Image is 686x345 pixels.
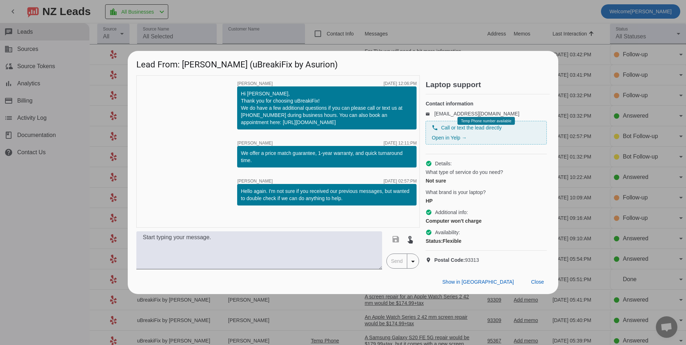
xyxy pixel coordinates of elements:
[426,81,550,88] h2: Laptop support
[426,100,547,107] h4: Contact information
[409,257,417,266] mat-icon: arrow_drop_down
[384,179,417,183] div: [DATE] 02:57:PM
[434,257,465,263] strong: Postal Code:
[531,279,544,285] span: Close
[435,160,452,167] span: Details:
[426,257,434,263] mat-icon: location_on
[241,90,413,126] div: Hi [PERSON_NAME], Thank you for choosing uBreakiFix! We do have a few additional questions if you...
[426,238,442,244] strong: Status:
[384,141,417,145] div: [DATE] 12:11:PM
[426,217,547,225] div: Computer won't charge
[406,235,414,244] mat-icon: touch_app
[237,179,273,183] span: [PERSON_NAME]
[426,197,547,204] div: HP
[237,81,273,86] span: [PERSON_NAME]
[432,135,466,141] a: Open in Yelp →
[426,189,485,196] span: What brand is your laptop?
[432,124,438,131] mat-icon: phone
[426,237,547,245] div: Flexible
[128,51,558,75] h1: Lead From: [PERSON_NAME] (uBreakiFix by Asurion)
[384,81,417,86] div: [DATE] 12:06:PM
[426,209,432,216] mat-icon: check_circle
[442,279,514,285] span: Show in [GEOGRAPHIC_DATA]
[426,112,434,115] mat-icon: email
[426,177,547,184] div: Not sure
[426,229,432,236] mat-icon: check_circle
[434,256,479,264] span: 93313
[525,275,550,288] button: Close
[434,111,519,117] a: [EMAIL_ADDRESS][DOMAIN_NAME]
[426,160,432,167] mat-icon: check_circle
[441,124,502,131] span: Call or text the lead directly
[437,275,520,288] button: Show in [GEOGRAPHIC_DATA]
[461,119,511,123] span: Temp Phone number available
[237,141,273,145] span: [PERSON_NAME]
[241,150,413,164] div: We offer a price match guarantee, 1-year warranty, and quick turnaround time.​
[435,229,460,236] span: Availability:
[426,169,503,176] span: What type of service do you need?
[435,209,468,216] span: Additional info:
[241,188,413,202] div: Hello again. I'm not sure if you received our previous messages, but wanted to double check if we...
